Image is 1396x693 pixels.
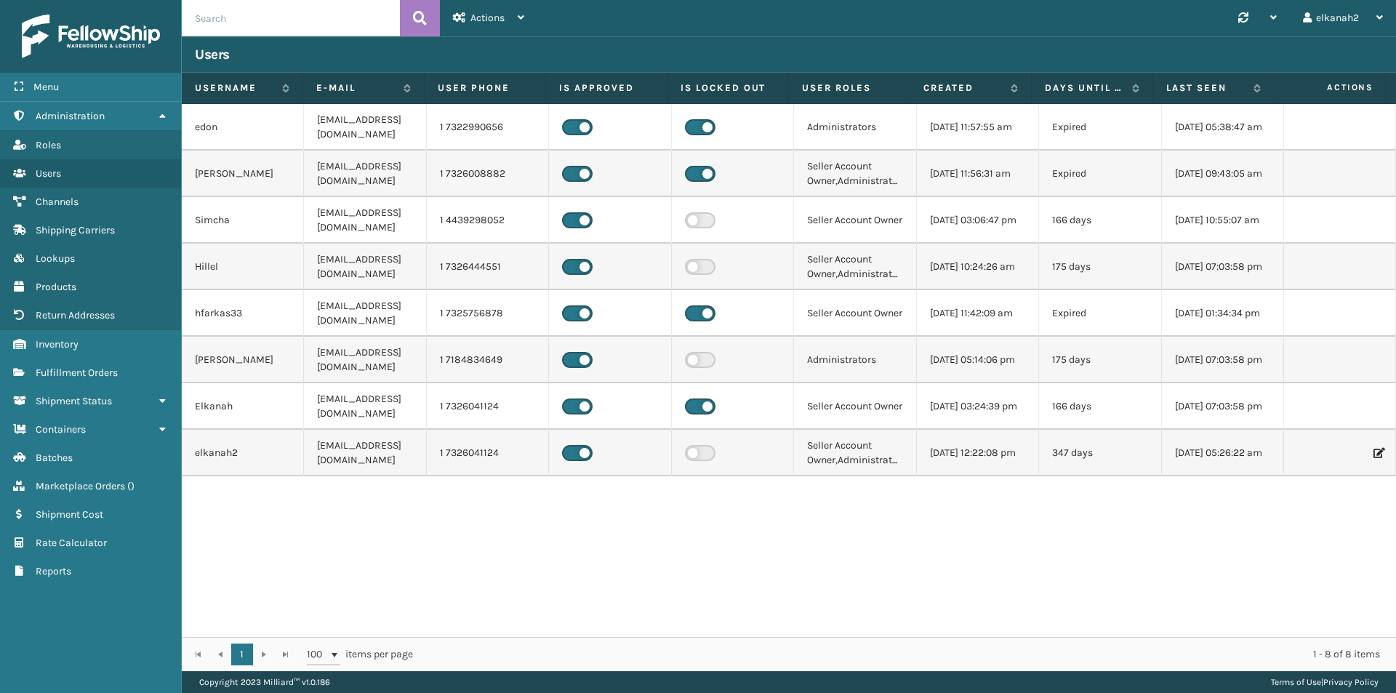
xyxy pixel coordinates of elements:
[195,46,230,63] h3: Users
[304,151,426,197] td: [EMAIL_ADDRESS][DOMAIN_NAME]
[182,430,304,476] td: elkanah2
[917,197,1039,244] td: [DATE] 03:06:47 pm
[182,383,304,430] td: Elkanah
[1039,151,1161,197] td: Expired
[36,110,105,122] span: Administration
[304,337,426,383] td: [EMAIL_ADDRESS][DOMAIN_NAME]
[127,480,135,492] span: ( )
[307,644,413,665] span: items per page
[1162,197,1284,244] td: [DATE] 10:55:07 am
[1039,430,1161,476] td: 347 days
[36,366,118,379] span: Fulfillment Orders
[36,167,61,180] span: Users
[1323,677,1379,687] a: Privacy Policy
[36,423,86,436] span: Containers
[36,281,76,293] span: Products
[1039,383,1161,430] td: 166 days
[1162,290,1284,337] td: [DATE] 01:34:34 pm
[917,430,1039,476] td: [DATE] 12:22:08 pm
[304,383,426,430] td: [EMAIL_ADDRESS][DOMAIN_NAME]
[1162,430,1284,476] td: [DATE] 05:26:22 am
[33,81,59,93] span: Menu
[1162,151,1284,197] td: [DATE] 09:43:05 am
[182,151,304,197] td: [PERSON_NAME]
[794,383,916,430] td: Seller Account Owner
[917,383,1039,430] td: [DATE] 03:24:39 pm
[427,244,549,290] td: 1 7326444551
[427,430,549,476] td: 1 7326041124
[427,337,549,383] td: 1 7184834649
[1045,81,1125,95] label: Days until password expires
[917,151,1039,197] td: [DATE] 11:56:31 am
[923,81,1003,95] label: Created
[681,81,775,95] label: Is Locked Out
[304,244,426,290] td: [EMAIL_ADDRESS][DOMAIN_NAME]
[794,290,916,337] td: Seller Account Owner
[1039,290,1161,337] td: Expired
[427,151,549,197] td: 1 7326008882
[1039,197,1161,244] td: 166 days
[794,151,916,197] td: Seller Account Owner,Administrators
[794,104,916,151] td: Administrators
[36,537,107,549] span: Rate Calculator
[427,197,549,244] td: 1 4439298052
[1039,104,1161,151] td: Expired
[36,480,125,492] span: Marketplace Orders
[304,197,426,244] td: [EMAIL_ADDRESS][DOMAIN_NAME]
[36,224,115,236] span: Shipping Carriers
[917,337,1039,383] td: [DATE] 05:14:06 pm
[1162,244,1284,290] td: [DATE] 07:03:58 pm
[1162,337,1284,383] td: [DATE] 07:03:58 pm
[802,81,896,95] label: User Roles
[304,430,426,476] td: [EMAIL_ADDRESS][DOMAIN_NAME]
[794,197,916,244] td: Seller Account Owner
[427,290,549,337] td: 1 7325756878
[182,104,304,151] td: edon
[195,81,275,95] label: Username
[794,430,916,476] td: Seller Account Owner,Administrators
[36,395,112,407] span: Shipment Status
[36,309,115,321] span: Return Addresses
[559,81,654,95] label: Is Approved
[427,104,549,151] td: 1 7322990656
[794,244,916,290] td: Seller Account Owner,Administrators
[917,104,1039,151] td: [DATE] 11:57:55 am
[917,290,1039,337] td: [DATE] 11:42:09 am
[1039,337,1161,383] td: 175 days
[917,244,1039,290] td: [DATE] 10:24:26 am
[1271,677,1321,687] a: Terms of Use
[1373,448,1382,458] i: Edit
[182,197,304,244] td: Simcha
[231,644,253,665] a: 1
[1279,76,1382,100] span: Actions
[36,508,103,521] span: Shipment Cost
[1162,104,1284,151] td: [DATE] 05:38:47 am
[36,452,73,464] span: Batches
[427,383,549,430] td: 1 7326041124
[316,81,396,95] label: E-mail
[36,338,79,350] span: Inventory
[22,15,160,58] img: logo
[36,139,61,151] span: Roles
[182,337,304,383] td: [PERSON_NAME]
[438,81,532,95] label: User phone
[304,290,426,337] td: [EMAIL_ADDRESS][DOMAIN_NAME]
[36,252,75,265] span: Lookups
[36,196,79,208] span: Channels
[433,647,1380,662] div: 1 - 8 of 8 items
[1166,81,1246,95] label: Last Seen
[1271,671,1379,693] div: |
[182,290,304,337] td: hfarkas33
[470,12,505,24] span: Actions
[1162,383,1284,430] td: [DATE] 07:03:58 pm
[1039,244,1161,290] td: 175 days
[794,337,916,383] td: Administrators
[36,565,71,577] span: Reports
[199,671,330,693] p: Copyright 2023 Milliard™ v 1.0.186
[304,104,426,151] td: [EMAIL_ADDRESS][DOMAIN_NAME]
[307,647,329,662] span: 100
[182,244,304,290] td: Hillel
